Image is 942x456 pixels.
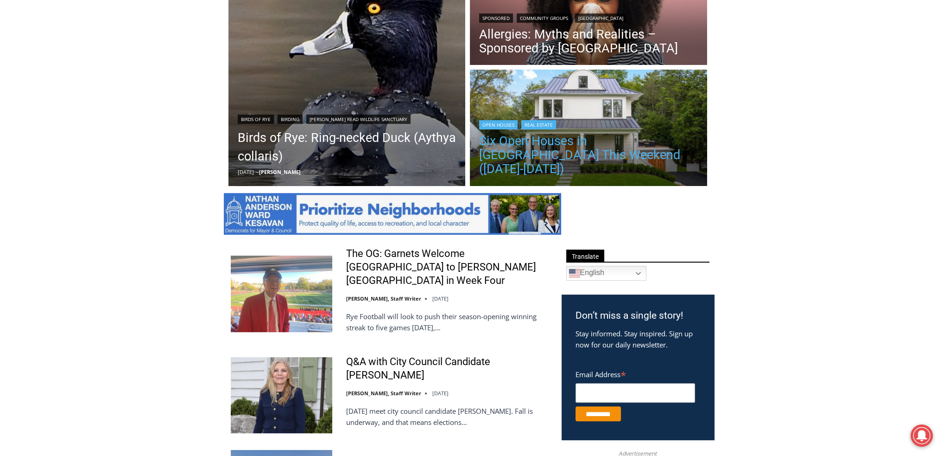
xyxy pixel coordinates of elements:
[104,78,106,88] div: /
[479,120,518,129] a: Open Houses
[238,168,254,175] time: [DATE]
[470,70,707,188] img: 3 Overdale Road, Rye
[575,308,700,323] h3: Don’t miss a single story!
[234,0,438,90] div: "The first chef I interviewed talked about coming to [GEOGRAPHIC_DATA] from [GEOGRAPHIC_DATA] in ...
[346,295,421,302] a: [PERSON_NAME], Staff Writer
[566,266,646,281] a: English
[306,115,411,124] a: [PERSON_NAME] Read Wildlife Sanctuary
[238,113,456,124] div: | |
[97,78,101,88] div: 3
[346,311,550,333] p: Rye Football will look to push their season-opening winning streak to five games [DATE],…
[479,12,698,23] div: | |
[479,27,698,55] a: Allergies: Myths and Realities – Sponsored by [GEOGRAPHIC_DATA]
[479,118,698,129] div: |
[575,13,626,23] a: [GEOGRAPHIC_DATA]
[108,78,113,88] div: 6
[346,247,550,287] a: The OG: Garnets Welcome [GEOGRAPHIC_DATA] to [PERSON_NAME][GEOGRAPHIC_DATA] in Week Four
[521,120,556,129] a: Real Estate
[256,168,259,175] span: –
[575,328,700,350] p: Stay informed. Stay inspired. Sign up now for our daily newsletter.
[569,268,580,279] img: en
[432,295,449,302] time: [DATE]
[231,256,332,332] img: The OG: Garnets Welcome Yorktown to Nugent Stadium in Week Four
[0,92,139,116] a: [PERSON_NAME] Read Sanctuary Fall Fest: [DATE]
[432,390,449,397] time: [DATE]
[7,93,123,115] h4: [PERSON_NAME] Read Sanctuary Fall Fest: [DATE]
[278,115,303,124] a: Birding
[242,92,430,113] span: Intern @ [DOMAIN_NAME]
[231,357,332,433] img: Q&A with City Council Candidate Maria Tufvesson Shuck
[97,27,132,76] div: Face Painting
[517,13,571,23] a: Community Groups
[346,390,421,397] a: [PERSON_NAME], Staff Writer
[479,13,513,23] a: Sponsored
[470,70,707,188] a: Read More Six Open Houses in Rye This Weekend (October 4-5)
[479,134,698,176] a: Six Open Houses in [GEOGRAPHIC_DATA] This Weekend ([DATE]-[DATE])
[223,90,449,116] a: Intern @ [DOMAIN_NAME]
[238,128,456,166] a: Birds of Rye: Ring-necked Duck (Aythya collaris)
[259,168,301,175] a: [PERSON_NAME]
[566,250,604,262] span: Translate
[575,365,695,382] label: Email Address
[346,405,550,428] p: [DATE] meet city council candidate [PERSON_NAME]. Fall is underway, and that means elections…
[346,355,550,382] a: Q&A with City Council Candidate [PERSON_NAME]
[238,115,274,124] a: Birds of Rye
